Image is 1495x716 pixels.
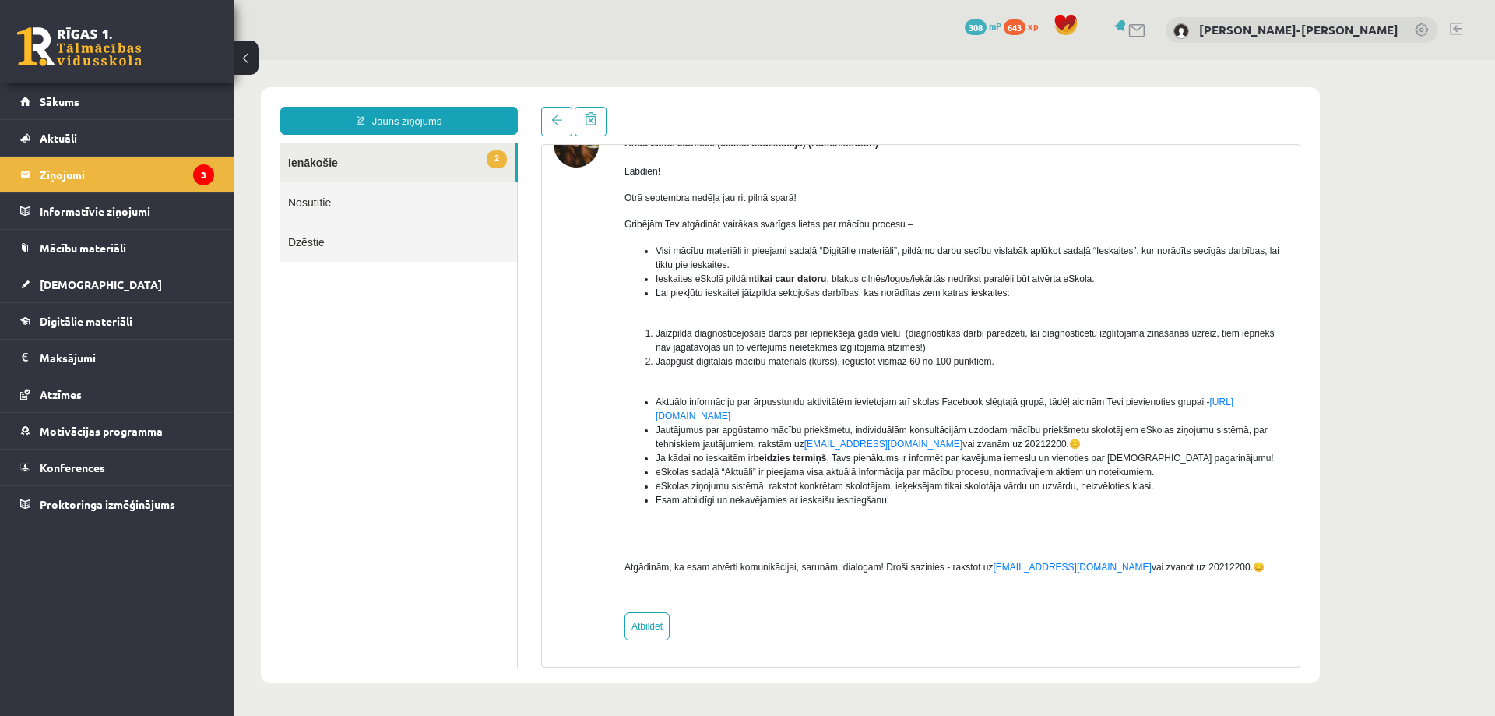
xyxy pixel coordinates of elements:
[422,185,1046,210] span: Visi mācību materiāli ir pieejami sadaļā “Digitālie materiāli”, pildāmo darbu secību vislabāk apl...
[965,19,1001,32] a: 308 mP
[47,47,284,75] a: Jauns ziņojums
[20,303,214,339] a: Digitālie materiāli
[40,193,214,229] legend: Informatīvie ziņojumi
[422,213,861,224] span: Ieskaites eSkolā pildām , blakus cilnēs/logos/iekārtās nedrīkst paralēli būt atvērta eSkola.
[422,407,920,418] span: eSkolas sadaļā “Aktuāli” ir pieejama visa aktuālā informācija par mācību procesu, normatīvajiem a...
[422,227,776,238] span: Lai piekļūtu ieskaitei jāizpilda sekojošas darbības, kas norādītas zem katras ieskaites:
[422,435,656,446] span: Esam atbildīgi un nekavējamies ar ieskaišu iesniegšanu!
[422,393,1040,404] span: Ja kādai no ieskaitēm ir , Tavs pienākums ir informēt par kavējuma iemeslu un vienoties par [DEMO...
[422,268,1040,293] span: Jāizpilda diagnosticējošais darbs par iepriekšējā gada vielu (diagnostikas darbi paredzēti, lai d...
[320,62,365,108] img: Anda Laine Jātniece (klases audzinātāja)
[40,497,175,511] span: Proktoringa izmēģinājums
[40,314,132,328] span: Digitālie materiāli
[40,460,105,474] span: Konferences
[520,213,593,224] b: tikai caur datoru
[20,413,214,449] a: Motivācijas programma
[17,27,142,66] a: Rīgas 1. Tālmācības vidusskola
[1019,502,1031,513] span: 😊
[1004,19,1046,32] a: 643 xp
[47,83,281,122] a: 2Ienākošie
[40,131,77,145] span: Aktuāli
[519,393,593,404] b: beidzies termiņš
[835,379,847,390] span: 😊
[1173,23,1189,39] img: Martins Frīdenbergs-Tomašs
[20,83,214,119] a: Sākums
[20,266,214,302] a: [DEMOGRAPHIC_DATA]
[391,159,680,170] span: Gribējām Tev atgādināt vairākas svarīgas lietas par mācību procesu –
[40,157,214,192] legend: Ziņojumi
[40,94,79,108] span: Sākums
[20,120,214,156] a: Aktuāli
[965,19,987,35] span: 308
[1028,19,1038,32] span: xp
[40,340,214,376] legend: Maksājumi
[422,296,761,307] span: Jāapgūst digitālais mācību materiāls (kurss), iegūstot vismaz 60 no 100 punktiem.
[989,19,1001,32] span: mP
[391,552,436,580] a: Atbildēt
[422,337,1000,362] span: Aktuālo informāciju par ārpusstundu aktivitātēm ievietojam arī skolas Facebook slēgtajā grupā, tā...
[40,424,163,438] span: Motivācijas programma
[20,450,214,485] a: Konferences
[20,486,214,522] a: Proktoringa izmēģinājums
[20,376,214,412] a: Atzīmes
[760,502,918,513] a: [EMAIL_ADDRESS][DOMAIN_NAME]
[40,241,126,255] span: Mācību materiāli
[422,365,1034,390] span: Jautājumus par apgūstamo mācību priekšmetu, individuālām konsultācijām uzdodam mācību priekšmetu ...
[20,157,214,192] a: Ziņojumi3
[193,164,214,185] i: 3
[40,387,82,401] span: Atzīmes
[47,162,283,202] a: Dzēstie
[253,90,273,108] span: 2
[391,502,1031,513] span: Atgādinām, ka esam atvērti komunikācijai, sarunām, dialogam! Droši sazinies - rakstot uz vai zvan...
[40,277,162,291] span: [DEMOGRAPHIC_DATA]
[47,122,283,162] a: Nosūtītie
[20,193,214,229] a: Informatīvie ziņojumi
[20,340,214,376] a: Maksājumi
[571,379,729,390] a: [EMAIL_ADDRESS][DOMAIN_NAME]
[1199,22,1398,37] a: [PERSON_NAME]-[PERSON_NAME]
[391,106,427,117] span: Labdien!
[20,230,214,266] a: Mācību materiāli
[1004,19,1025,35] span: 643
[422,421,920,432] span: eSkolas ziņojumu sistēmā, rakstot konkrētam skolotājam, ieķeksējam tikai skolotāja vārdu un uzvār...
[391,132,563,143] span: Otrā septembra nedēļa jau rit pilnā sparā!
